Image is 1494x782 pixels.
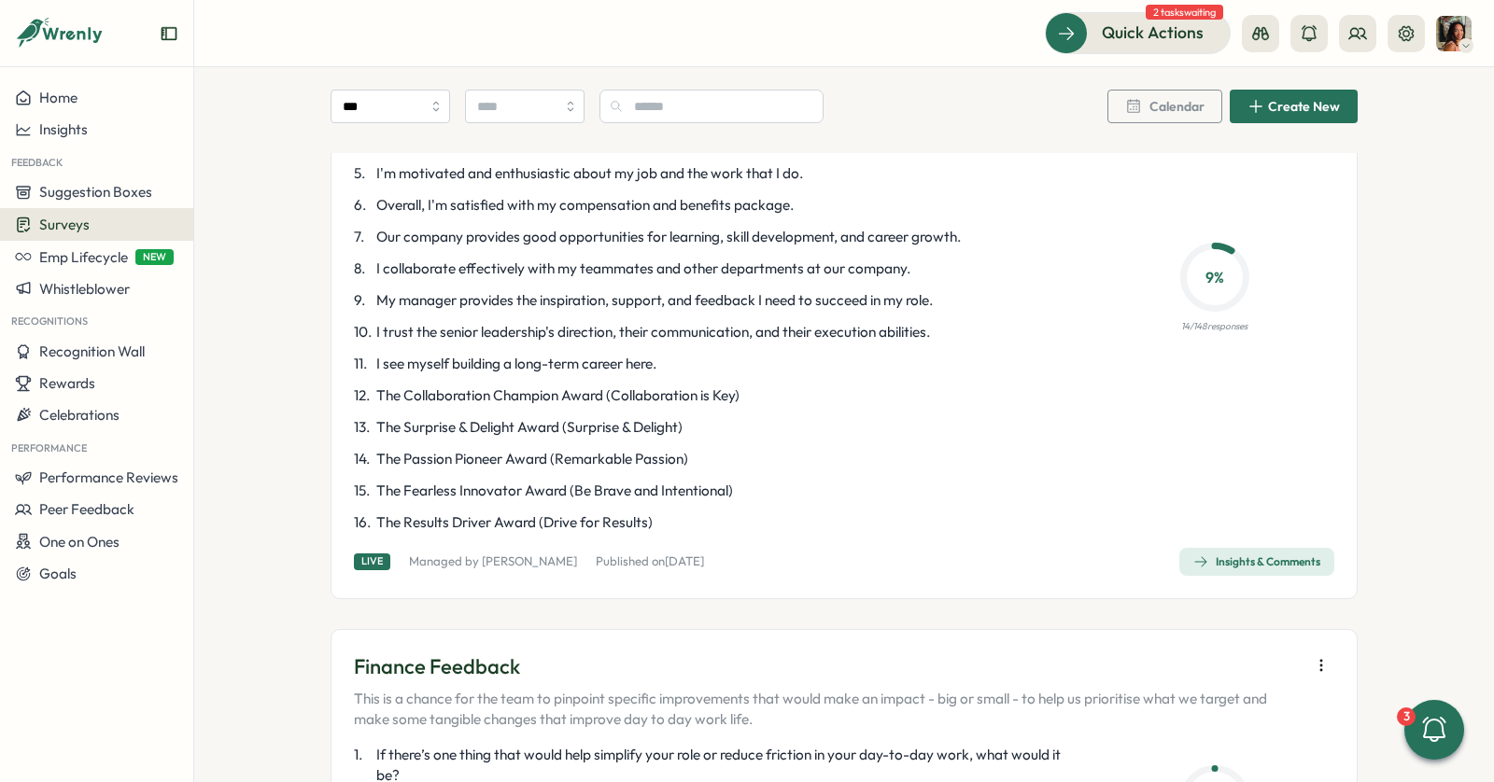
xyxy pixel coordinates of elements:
span: Goals [39,565,77,582]
button: Create New [1230,90,1358,123]
span: I see myself building a long-term career here. [376,354,656,374]
span: 7 . [354,227,373,247]
p: Finance Feedback [354,652,1301,681]
span: 13 . [354,417,373,438]
span: 9 . [354,290,373,311]
span: 2 tasks waiting [1146,5,1223,20]
span: I'm motivated and enthusiastic about my job and the work that I do. [376,163,803,184]
span: Whistleblower [39,280,130,298]
div: Live [354,553,390,569]
span: Home [39,89,78,106]
span: NEW [135,249,174,265]
span: Create New [1268,100,1340,113]
span: The Results Driver Award (Drive for Results) [376,512,653,533]
img: Viveca Riley [1436,16,1472,51]
span: 5 . [354,163,373,184]
span: Insights [39,120,88,138]
button: 3 [1404,700,1464,760]
span: 8 . [354,258,373,279]
span: 6 . [354,195,373,216]
span: Quick Actions [1102,21,1204,45]
span: The Surprise & Delight Award (Surprise & Delight) [376,417,683,438]
span: One on Ones [39,533,120,551]
p: 14 / 148 responses [1181,319,1247,334]
span: 15 . [354,481,373,501]
span: Our company provides good opportunities for learning, skill development, and career growth. [376,227,961,247]
button: Expand sidebar [160,24,178,43]
span: 14 . [354,449,373,469]
span: 16 . [354,512,373,533]
p: Managed by [409,553,577,570]
button: Insights & Comments [1179,548,1334,576]
span: Performance Reviews [39,468,178,486]
span: I collaborate effectively with my teammates and other departments at our company. [376,258,910,279]
span: Suggestion Boxes [39,183,152,201]
span: The Fearless Innovator Award (Be Brave and Intentional) [376,481,733,501]
span: [DATE] [665,553,704,568]
span: My manager provides the inspiration, support, and feedback I need to succeed in my role. [376,290,933,311]
p: Published on [596,553,704,570]
span: I trust the senior leadership's direction, their communication, and their execution abilities. [376,322,930,342]
span: 11 . [354,354,373,374]
p: This is a chance for the team to pinpoint specific improvements that would make an impact - big o... [354,689,1301,730]
span: Emp Lifecycle [39,248,128,266]
div: Insights & Comments [1193,554,1320,569]
span: The Passion Pioneer Award (Remarkable Passion) [376,449,688,469]
span: Recognition Wall [39,342,145,360]
span: Surveys [39,216,90,233]
span: The Collaboration Champion Award (Collaboration is Key) [376,385,740,406]
span: Calendar [1149,100,1205,113]
span: 12 . [354,385,373,406]
a: [PERSON_NAME] [482,553,577,568]
span: Overall, I'm satisfied with my compensation and benefits package. [376,195,794,216]
span: Peer Feedback [39,500,134,518]
span: 10 . [354,322,373,342]
div: 3 [1397,707,1416,726]
button: Calendar [1107,90,1222,123]
span: Rewards [39,374,95,392]
span: Celebrations [39,406,120,424]
p: 9 % [1186,266,1244,289]
button: Quick Actions [1045,12,1231,53]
